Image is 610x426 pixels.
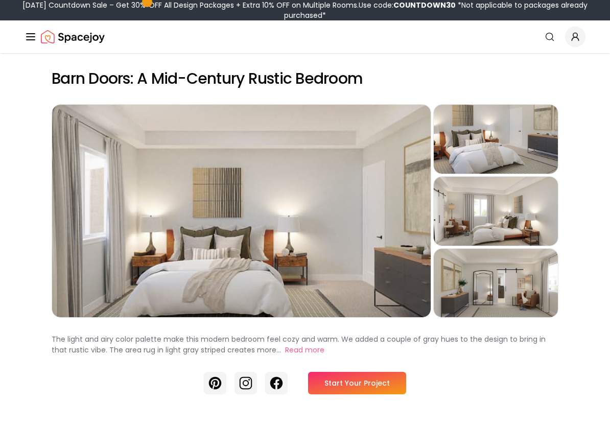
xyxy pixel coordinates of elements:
[41,27,105,47] a: Spacejoy
[41,27,105,47] img: Spacejoy Logo
[52,334,546,355] p: The light and airy color palette make this modern bedroom feel cozy and warm. We added a couple o...
[308,372,406,394] a: Start Your Project
[52,69,558,88] h2: Barn Doors: A Mid-Century Rustic Bedroom
[25,20,585,53] nav: Global
[285,345,324,356] button: Read more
